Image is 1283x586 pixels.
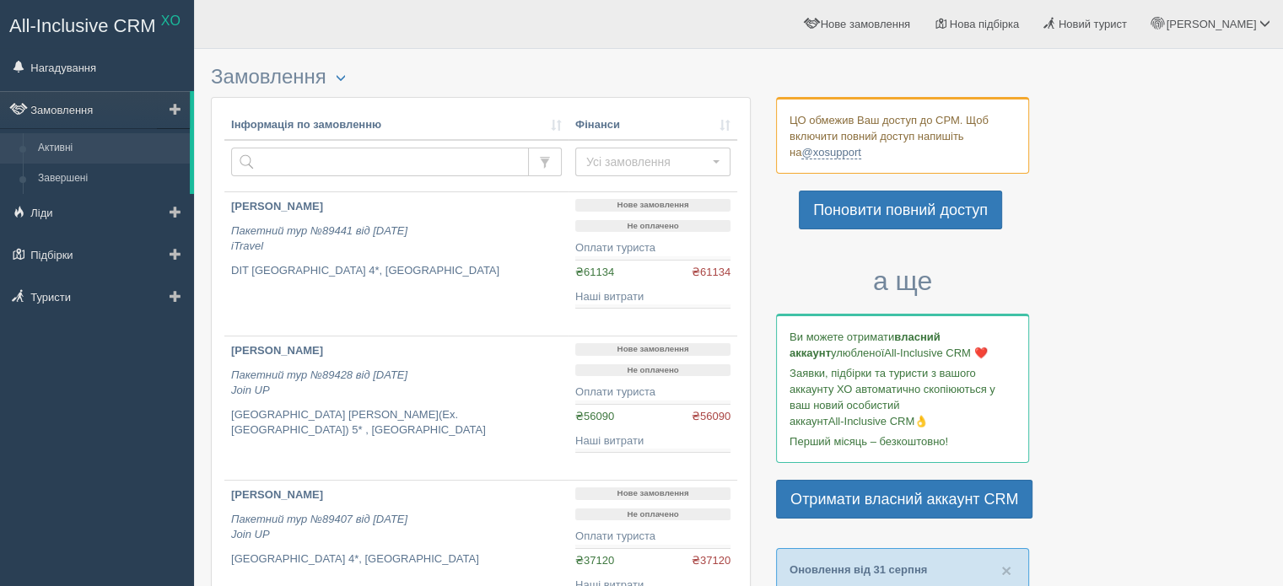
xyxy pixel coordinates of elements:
span: All-Inclusive CRM ❤️ [884,347,987,359]
h3: Замовлення [211,66,751,89]
p: Не оплачено [575,364,730,377]
span: Нова підбірка [950,18,1020,30]
div: Оплати туриста [575,529,730,545]
p: Нове замовлення [575,487,730,500]
p: Ви можете отримати улюбленої [790,329,1016,361]
a: Поновити повний доступ [799,191,1002,229]
span: ₴56090 [692,409,730,425]
a: @xosupport [801,146,860,159]
a: Оновлення від 31 серпня [790,563,927,576]
b: власний аккаунт [790,331,941,359]
sup: XO [161,13,181,28]
b: [PERSON_NAME] [231,200,323,212]
div: Оплати туриста [575,384,730,401]
a: Отримати власний аккаунт CRM [776,480,1032,519]
i: Пакетний тур №89441 від [DATE] iTravel [231,224,407,253]
div: ЦО обмежив Ваш доступ до СРМ. Щоб включити повний доступ напишіть на [776,97,1029,174]
span: ₴61134 [575,266,614,278]
span: All-Inclusive CRM👌 [828,415,929,427]
span: ₴37120 [575,554,614,567]
a: All-Inclusive CRM XO [1,1,193,47]
div: Наші витрати [575,289,730,305]
p: [GEOGRAPHIC_DATA] [PERSON_NAME](Ex.[GEOGRAPHIC_DATA]) 5* , [GEOGRAPHIC_DATA] [231,407,562,438]
a: Фінанси [575,117,730,133]
p: Нове замовлення [575,343,730,356]
h3: а ще [776,266,1029,296]
div: Оплати туриста [575,240,730,256]
p: Не оплачено [575,220,730,233]
i: Пакетний тур №89407 від [DATE] Join UP [231,513,407,541]
p: Заявки, підбірки та туристи з вашого аккаунту ХО автоматично скопіюються у ваш новий особистий ак... [790,365,1016,429]
span: All-Inclusive CRM [9,15,156,36]
button: Усі замовлення [575,148,730,176]
span: Усі замовлення [586,153,709,170]
span: ₴37120 [692,553,730,569]
b: [PERSON_NAME] [231,488,323,501]
i: Пакетний тур №89428 від [DATE] Join UP [231,368,407,397]
div: Наші витрати [575,433,730,449]
a: Активні [30,133,190,164]
span: × [1001,561,1011,580]
span: Новий турист [1059,18,1127,30]
a: [PERSON_NAME] Пакетний тур №89441 від [DATE]iTravel DIT [GEOGRAPHIC_DATA] 4*, [GEOGRAPHIC_DATA] [224,192,569,336]
input: Пошук за номером замовлення, ПІБ або паспортом туриста [231,148,529,176]
span: Нове замовлення [821,18,910,30]
a: Завершені [30,164,190,194]
b: [PERSON_NAME] [231,344,323,357]
span: ₴56090 [575,410,614,422]
span: [PERSON_NAME] [1166,18,1256,30]
button: Close [1001,562,1011,579]
p: Нове замовлення [575,199,730,212]
a: Інформація по замовленню [231,117,562,133]
a: [PERSON_NAME] Пакетний тур №89428 від [DATE]Join UP [GEOGRAPHIC_DATA] [PERSON_NAME](Ex.[GEOGRAPHI... [224,336,569,480]
span: ₴61134 [692,265,730,281]
p: Не оплачено [575,508,730,521]
p: DIT [GEOGRAPHIC_DATA] 4*, [GEOGRAPHIC_DATA] [231,263,562,279]
p: Перший місяць – безкоштовно! [790,433,1016,449]
p: [GEOGRAPHIC_DATA] 4*, [GEOGRAPHIC_DATA] [231,551,562,567]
